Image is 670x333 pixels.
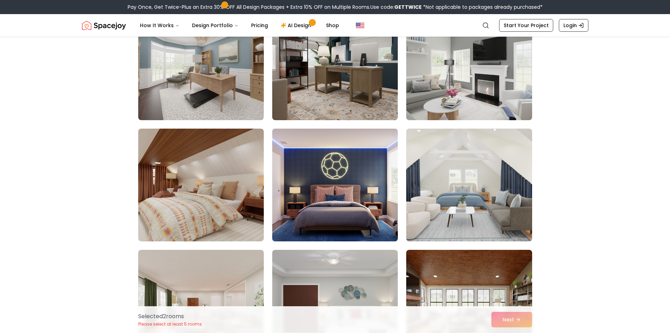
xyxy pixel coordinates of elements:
img: Room room-17 [269,126,401,244]
img: Room room-13 [138,7,264,120]
a: Spacejoy [82,18,126,32]
a: Start Your Project [499,19,553,32]
a: Login [559,19,588,32]
a: Shop [320,18,345,32]
button: How It Works [134,18,185,32]
a: Pricing [245,18,274,32]
a: AI Design [275,18,319,32]
b: GETTWICE [394,4,422,11]
p: Selected 2 room s [138,312,202,321]
img: Room room-18 [406,129,532,241]
p: Please select at least 5 rooms [138,321,202,327]
nav: Main [134,18,345,32]
nav: Global [82,14,588,37]
img: Spacejoy Logo [82,18,126,32]
span: Use code: [370,4,422,11]
span: *Not applicable to packages already purchased* [422,4,543,11]
div: Pay Once, Get Twice-Plus an Extra 30% OFF All Design Packages + Extra 10% OFF on Multiple Rooms. [128,4,543,11]
img: Room room-16 [138,129,264,241]
img: Room room-15 [406,7,532,120]
img: Room room-14 [272,7,398,120]
button: Design Portfolio [186,18,244,32]
img: United States [356,21,364,30]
